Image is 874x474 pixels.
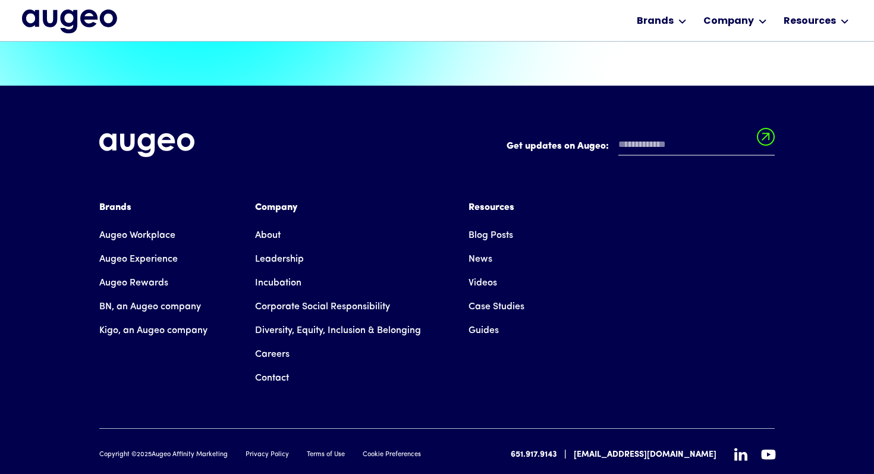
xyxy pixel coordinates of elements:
div: Resources [469,200,524,215]
a: Diversity, Equity, Inclusion & Belonging [255,319,421,343]
a: Guides [469,319,499,343]
input: Submit [757,128,775,153]
a: Videos [469,271,497,295]
a: News [469,247,492,271]
a: BN, an Augeo company [99,295,201,319]
div: Company [703,14,754,29]
a: Blog Posts [469,224,513,247]
a: Leadership [255,247,304,271]
a: Incubation [255,271,301,295]
div: Brands [637,14,674,29]
form: Email Form [507,133,775,162]
a: Corporate Social Responsibility [255,295,390,319]
a: Augeo Rewards [99,271,168,295]
a: Careers [255,343,290,366]
a: Cookie Preferences [363,450,421,460]
a: Terms of Use [307,450,345,460]
a: Augeo Workplace [99,224,175,247]
div: | [564,448,567,462]
a: Kigo, an Augeo company [99,319,208,343]
a: Case Studies [469,295,524,319]
a: Privacy Policy [246,450,289,460]
div: Company [255,200,421,215]
span: 2025 [137,451,152,458]
img: Augeo's full logo in white. [99,133,194,158]
div: Resources [784,14,836,29]
a: home [22,10,117,34]
div: Brands [99,200,208,215]
a: Contact [255,366,289,390]
a: About [255,224,281,247]
a: 651.917.9143 [511,448,557,461]
label: Get updates on Augeo: [507,139,609,153]
a: Augeo Experience [99,247,178,271]
div: Copyright © Augeo Affinity Marketing [99,450,228,460]
a: [EMAIL_ADDRESS][DOMAIN_NAME] [574,448,716,461]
